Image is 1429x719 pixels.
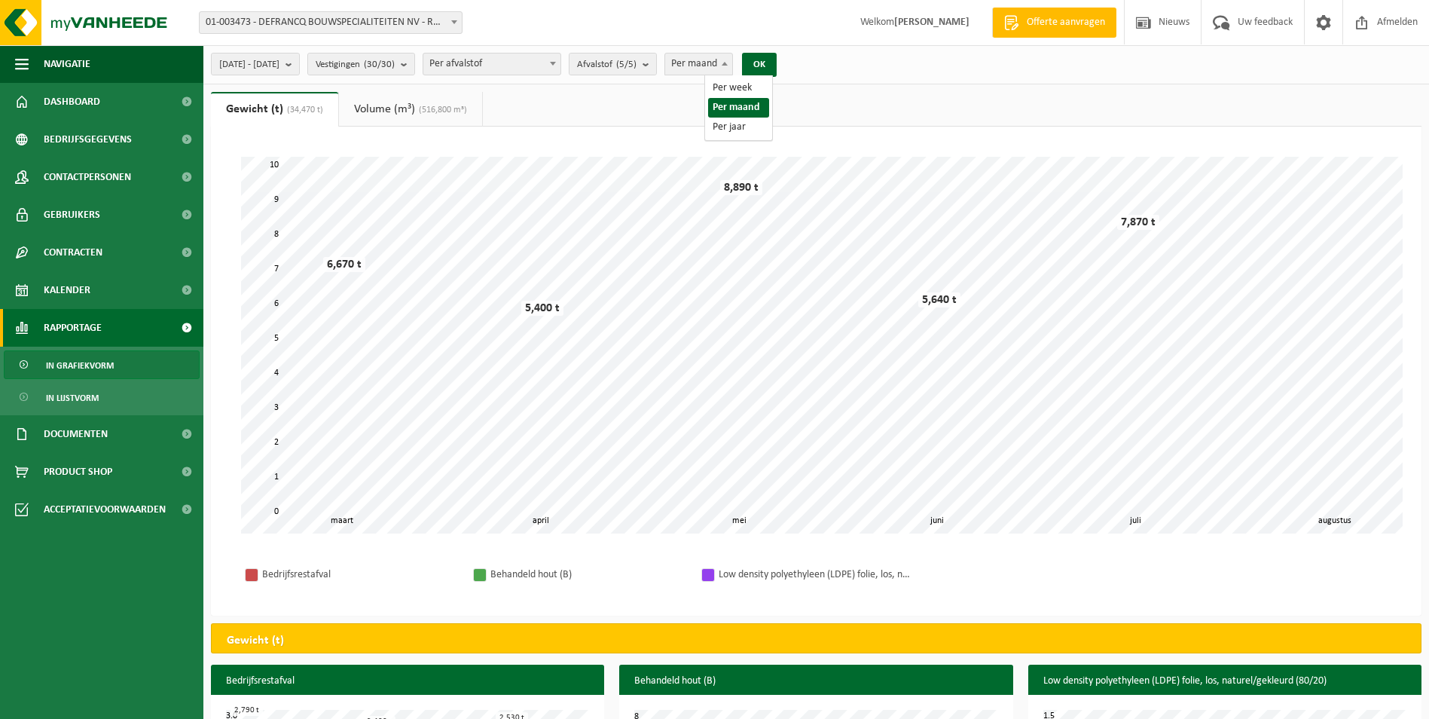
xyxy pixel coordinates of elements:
[423,53,561,75] span: Per afvalstof
[46,351,114,380] span: In grafiekvorm
[44,271,90,309] span: Kalender
[423,54,560,75] span: Per afvalstof
[577,54,637,76] span: Afvalstof
[616,60,637,69] count: (5/5)
[44,453,112,491] span: Product Shop
[44,234,102,271] span: Contracten
[199,11,463,34] span: 01-003473 - DEFRANCQ BOUWSPECIALITEITEN NV - ROESELARE
[1023,15,1109,30] span: Offerte aanvragen
[664,53,733,75] span: Per maand
[339,92,482,127] a: Volume (m³)
[262,565,458,584] div: Bedrijfsrestafval
[992,8,1116,38] a: Offerte aanvragen
[211,665,604,698] h3: Bedrijfsrestafval
[44,309,102,347] span: Rapportage
[44,45,90,83] span: Navigatie
[569,53,657,75] button: Afvalstof(5/5)
[44,158,131,196] span: Contactpersonen
[918,292,960,307] div: 5,640 t
[44,83,100,121] span: Dashboard
[219,54,279,76] span: [DATE] - [DATE]
[4,350,200,379] a: In grafiekvorm
[894,17,969,28] strong: [PERSON_NAME]
[708,98,769,118] li: Per maand
[316,54,395,76] span: Vestigingen
[708,78,769,98] li: Per week
[4,383,200,412] a: In lijstvorm
[619,665,1012,698] h3: Behandeld hout (B)
[200,12,462,33] span: 01-003473 - DEFRANCQ BOUWSPECIALITEITEN NV - ROESELARE
[44,196,100,234] span: Gebruikers
[323,257,365,272] div: 6,670 t
[211,92,338,127] a: Gewicht (t)
[521,301,563,316] div: 5,400 t
[44,415,108,453] span: Documenten
[211,53,300,75] button: [DATE] - [DATE]
[231,705,263,716] div: 2,790 t
[307,53,415,75] button: Vestigingen(30/30)
[665,54,732,75] span: Per maand
[742,53,777,77] button: OK
[283,106,323,115] span: (34,470 t)
[1028,665,1421,698] h3: Low density polyethyleen (LDPE) folie, los, naturel/gekleurd (80/20)
[44,491,166,528] span: Acceptatievoorwaarden
[44,121,132,158] span: Bedrijfsgegevens
[1117,215,1159,230] div: 7,870 t
[719,565,914,584] div: Low density polyethyleen (LDPE) folie, los, naturel/gekleurd (80/20)
[708,118,769,137] li: Per jaar
[212,624,299,657] h2: Gewicht (t)
[720,180,762,195] div: 8,890 t
[364,60,395,69] count: (30/30)
[415,106,467,115] span: (516,800 m³)
[46,384,99,412] span: In lijstvorm
[490,565,686,584] div: Behandeld hout (B)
